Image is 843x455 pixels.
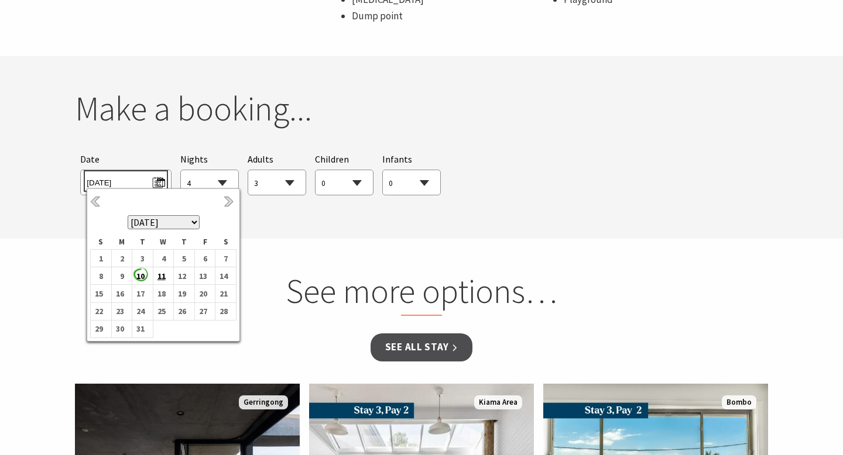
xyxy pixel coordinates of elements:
[91,251,106,266] b: 1
[195,251,210,266] b: 6
[215,235,237,249] th: S
[91,249,112,267] td: 1
[91,235,112,249] th: S
[382,153,412,165] span: Infants
[239,395,288,410] span: Gerringong
[215,268,231,284] b: 14
[111,235,132,249] th: M
[174,304,189,319] b: 26
[174,302,195,320] td: 26
[80,153,100,165] span: Date
[111,285,132,302] td: 16
[215,267,237,285] td: 14
[132,320,153,337] td: 31
[153,249,174,267] td: 4
[111,302,132,320] td: 23
[248,153,273,165] span: Adults
[132,304,148,319] b: 24
[87,173,165,189] span: [DATE]
[474,395,522,410] span: Kiama Area
[132,268,148,284] b: 10
[174,285,195,302] td: 19
[174,251,189,266] b: 5
[194,285,215,302] td: 20
[180,152,239,196] div: Choose a number of nights
[153,286,169,301] b: 18
[194,249,215,267] td: 6
[174,267,195,285] td: 12
[111,267,132,285] td: 9
[91,304,106,319] b: 22
[132,249,153,267] td: 3
[132,235,153,249] th: T
[198,271,645,316] h2: See more options…
[132,286,148,301] b: 17
[153,251,169,266] b: 4
[112,251,127,266] b: 2
[174,268,189,284] b: 12
[91,302,112,320] td: 22
[111,320,132,337] td: 30
[153,235,174,249] th: W
[194,267,215,285] td: 13
[215,302,237,320] td: 28
[174,235,195,249] th: T
[91,286,106,301] b: 15
[91,320,112,337] td: 29
[215,249,237,267] td: 7
[91,321,106,336] b: 29
[195,286,210,301] b: 20
[215,304,231,319] b: 28
[91,267,112,285] td: 8
[215,285,237,302] td: 21
[194,235,215,249] th: F
[153,285,174,302] td: 18
[215,251,231,266] b: 7
[80,152,171,196] div: Please choose your desired arrival date
[111,249,132,267] td: 2
[174,249,195,267] td: 5
[132,267,153,285] td: 10
[371,333,472,361] a: See all Stay
[112,268,127,284] b: 9
[112,286,127,301] b: 16
[91,285,112,302] td: 15
[195,304,210,319] b: 27
[180,152,208,167] span: Nights
[112,321,127,336] b: 30
[91,268,106,284] b: 8
[195,268,210,284] b: 13
[132,302,153,320] td: 24
[132,251,148,266] b: 3
[153,302,174,320] td: 25
[132,321,148,336] b: 31
[132,285,153,302] td: 17
[215,286,231,301] b: 21
[112,304,127,319] b: 23
[153,268,169,284] b: 11
[153,304,169,319] b: 25
[174,286,189,301] b: 19
[315,153,349,165] span: Children
[722,395,756,410] span: Bombo
[194,302,215,320] td: 27
[352,8,552,24] li: Dump point
[75,88,768,129] h2: Make a booking...
[153,267,174,285] td: 11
